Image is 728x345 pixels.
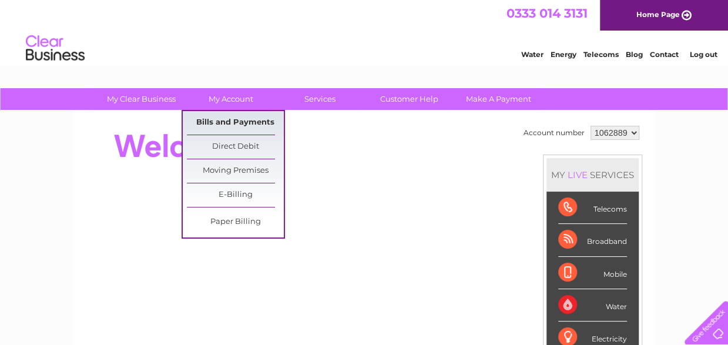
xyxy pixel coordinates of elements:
a: Services [271,88,368,110]
a: My Account [182,88,279,110]
a: Customer Help [361,88,458,110]
td: Account number [521,123,588,143]
a: Bills and Payments [187,111,284,135]
div: Broadband [558,224,627,256]
a: Water [521,50,544,59]
a: Log out [689,50,717,59]
a: Make A Payment [450,88,547,110]
img: logo.png [25,31,85,66]
a: Telecoms [583,50,619,59]
a: Contact [650,50,679,59]
div: LIVE [565,169,590,180]
a: My Clear Business [93,88,190,110]
a: Moving Premises [187,159,284,183]
div: Clear Business is a trading name of Verastar Limited (registered in [GEOGRAPHIC_DATA] No. 3667643... [87,6,642,57]
div: Mobile [558,257,627,289]
a: E-Billing [187,183,284,207]
a: Direct Debit [187,135,284,159]
a: Blog [626,50,643,59]
a: Paper Billing [187,210,284,234]
div: Water [558,289,627,321]
div: Telecoms [558,192,627,224]
a: Energy [551,50,576,59]
a: 0333 014 3131 [506,6,588,21]
div: MY SERVICES [546,158,639,192]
